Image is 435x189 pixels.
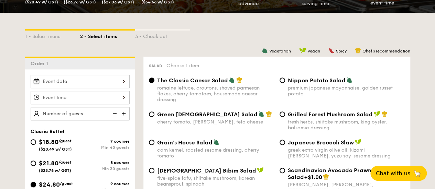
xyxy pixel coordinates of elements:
[269,49,291,54] span: Vegetarian
[149,140,154,145] input: Grain's House Saladcorn kernel, roasted sesame dressing, cherry tomato
[288,147,405,159] div: greek extra virgin olive oil, kizami [PERSON_NAME], yuzu soy-sesame dressing
[307,49,320,54] span: Vegan
[149,111,154,117] input: Green [DEMOGRAPHIC_DATA] Saladcherry tomato, [PERSON_NAME], feta cheese
[257,167,264,173] img: icon-vegan.f8ff3823.svg
[413,169,421,177] span: 🦙
[149,168,154,173] input: [DEMOGRAPHIC_DATA] Bibim Saladfive-spice tofu, shiitake mushroom, korean beansprout, spinach
[288,85,405,97] div: premium japanese mayonnaise, golden russet potato
[157,85,274,103] div: romaine lettuce, croutons, shaved parmesan flakes, cherry tomatoes, housemade caesar dressing
[31,161,36,166] input: $21.80/guest($23.76 w/ GST)8 coursesMin 30 guests
[288,111,373,118] span: Grilled Forest Mushroom Salad
[280,78,285,83] input: Nippon Potato Saladpremium japanese mayonnaise, golden russet potato
[157,147,274,159] div: corn kernel, roasted sesame dressing, cherry tomato
[31,107,130,120] input: Number of guests
[157,77,228,84] span: The Classic Caesar Salad
[336,49,347,54] span: Spicy
[157,167,256,174] span: [DEMOGRAPHIC_DATA] Bibim Salad
[157,111,258,118] span: Green [DEMOGRAPHIC_DATA] Salad
[31,75,130,88] input: Event date
[304,174,322,180] span: +$1.00
[266,111,272,117] img: icon-chef-hat.a58ddaea.svg
[346,77,352,83] img: icon-vegetarian.fe4039eb.svg
[355,139,361,145] img: icon-vegan.f8ff3823.svg
[362,49,410,54] span: Chef's recommendation
[58,139,72,143] span: /guest
[280,140,285,145] input: Japanese Broccoli Slawgreek extra virgin olive oil, kizami [PERSON_NAME], yuzu soy-sesame dressing
[149,63,162,68] span: Salad
[80,181,130,186] div: 9 courses
[119,107,130,120] img: icon-add.58712e84.svg
[39,138,58,146] span: $18.80
[80,31,135,40] div: 2 - Select items
[373,111,380,117] img: icon-vegan.f8ff3823.svg
[149,78,154,83] input: The Classic Caesar Saladromaine lettuce, croutons, shaved parmesan flakes, cherry tomatoes, house...
[31,61,51,67] span: Order 1
[80,139,130,144] div: 7 courses
[236,77,242,83] img: icon-chef-hat.a58ddaea.svg
[288,167,371,180] span: Scandinavian Avocado Prawn Salad
[355,47,361,54] img: icon-chef-hat.a58ddaea.svg
[157,119,274,125] div: cherry tomato, [PERSON_NAME], feta cheese
[299,47,306,54] img: icon-vegan.f8ff3823.svg
[328,47,335,54] img: icon-spicy.37a8142b.svg
[166,63,199,69] span: Choose 1 item
[80,160,130,165] div: 8 courses
[80,166,130,171] div: Min 30 guests
[31,129,65,134] span: Classic Buffet
[109,107,119,120] img: icon-reduce.1d2dbef1.svg
[135,31,190,40] div: 3 - Check out
[381,111,388,117] img: icon-chef-hat.a58ddaea.svg
[258,111,264,117] img: icon-vegetarian.fe4039eb.svg
[280,111,285,117] input: Grilled Forest Mushroom Saladfresh herbs, shiitake mushroom, king oyster, balsamic dressing
[31,139,36,145] input: $18.80/guest($20.49 w/ GST)7 coursesMin 40 guests
[288,139,354,146] span: Japanese Broccoli Slaw
[39,168,71,173] span: ($23.76 w/ GST)
[25,31,80,40] div: 1 - Select menu
[157,175,274,187] div: five-spice tofu, shiitake mushroom, korean beansprout, spinach
[31,91,130,104] input: Event time
[80,145,130,150] div: Min 40 guests
[288,77,346,84] span: Nippon Potato Salad
[262,47,268,54] img: icon-vegetarian.fe4039eb.svg
[39,160,58,167] span: $21.80
[370,166,427,181] button: Chat with us🦙
[58,160,72,165] span: /guest
[229,77,235,83] img: icon-vegetarian.fe4039eb.svg
[60,181,73,186] span: /guest
[280,168,285,173] input: Scandinavian Avocado Prawn Salad+$1.00[PERSON_NAME], [PERSON_NAME], [PERSON_NAME], red onion
[39,181,60,188] span: $24.80
[157,139,213,146] span: Grain's House Salad
[323,174,329,180] img: icon-chef-hat.a58ddaea.svg
[31,182,36,187] input: $24.80/guest($27.03 w/ GST)9 coursesMin 30 guests
[39,147,72,152] span: ($20.49 w/ GST)
[376,170,410,177] span: Chat with us
[288,119,405,131] div: fresh herbs, shiitake mushroom, king oyster, balsamic dressing
[213,139,219,145] img: icon-vegetarian.fe4039eb.svg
